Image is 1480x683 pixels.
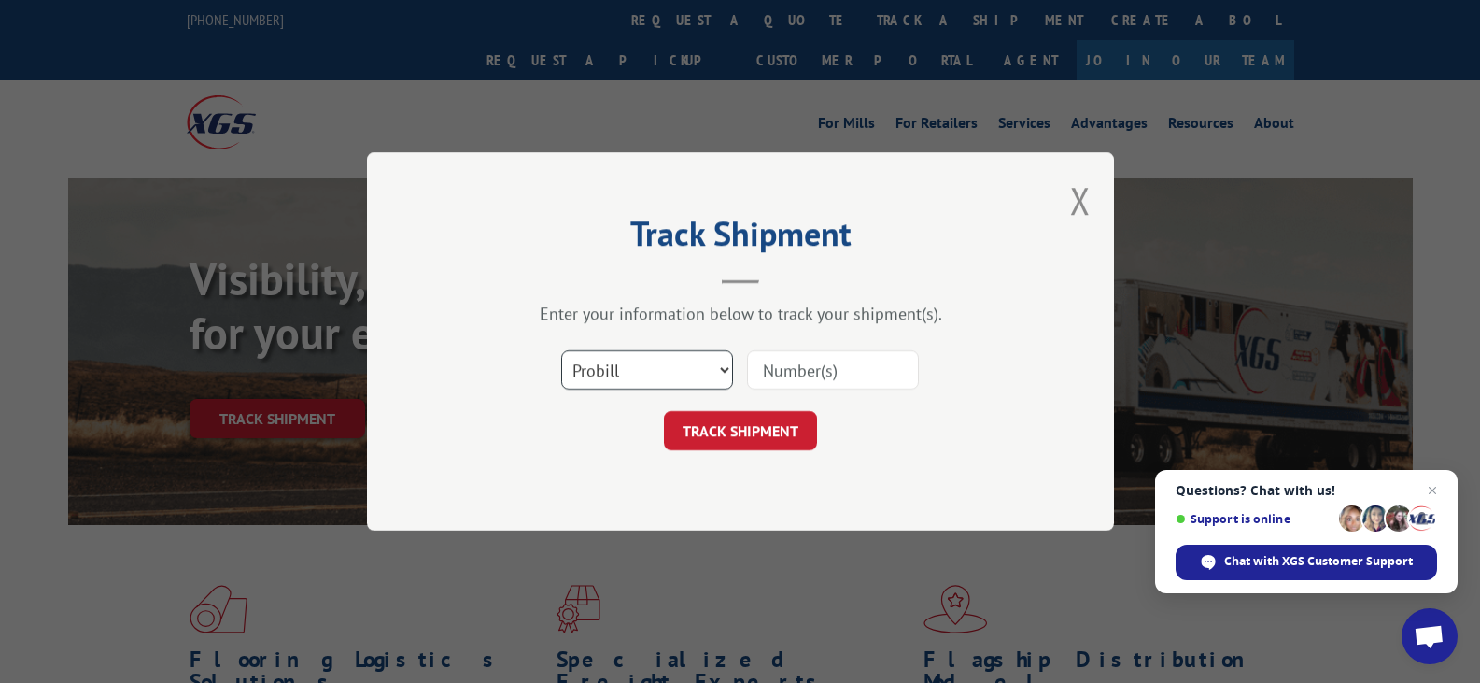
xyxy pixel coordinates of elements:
[1402,608,1458,664] div: Open chat
[1070,176,1091,225] button: Close modal
[1421,479,1444,502] span: Close chat
[1224,553,1413,570] span: Chat with XGS Customer Support
[460,221,1021,256] h2: Track Shipment
[664,411,817,450] button: TRACK SHIPMENT
[1176,512,1332,526] span: Support is online
[460,303,1021,324] div: Enter your information below to track your shipment(s).
[1176,545,1437,580] div: Chat with XGS Customer Support
[1176,483,1437,498] span: Questions? Chat with us!
[747,350,919,390] input: Number(s)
